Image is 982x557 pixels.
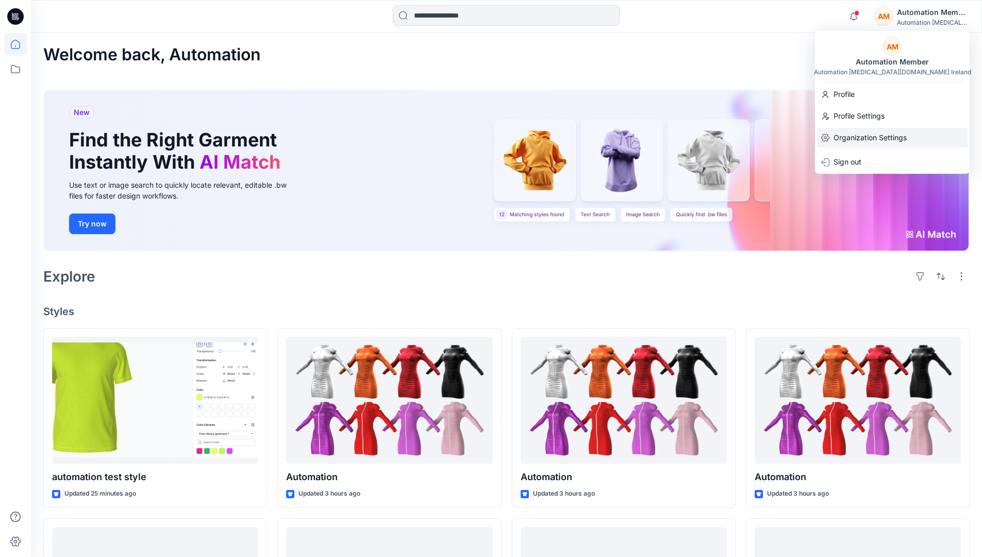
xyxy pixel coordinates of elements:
[69,214,115,234] button: Try now
[755,470,961,484] p: Automation
[897,6,969,19] div: Automation Member
[199,151,280,173] span: AI Match
[897,19,969,26] div: Automation [MEDICAL_DATA]...
[834,85,855,104] p: Profile
[834,152,861,172] p: Sign out
[755,337,961,464] a: Automation
[814,68,971,76] div: Automation [MEDICAL_DATA][DOMAIN_NAME] Ireland
[834,128,907,148] p: Organization Settings
[883,37,902,56] div: AM
[767,488,829,499] p: Updated 3 hours ago
[521,337,727,464] a: Automation
[815,85,970,104] a: Profile
[64,488,136,499] p: Updated 25 minutes ago
[850,56,935,68] div: Automation Member
[74,106,90,119] span: New
[834,106,885,126] p: Profile Settings
[52,470,258,484] p: automation test style
[69,179,301,201] div: Use text or image search to quickly locate relevant, editable .bw files for faster design workflows.
[533,488,595,499] p: Updated 3 hours ago
[298,488,360,499] p: Updated 3 hours ago
[43,305,970,318] h4: Styles
[815,106,970,126] a: Profile Settings
[286,470,492,484] p: Automation
[43,45,261,64] h2: Welcome back, Automation
[815,128,970,148] a: Organization Settings
[43,268,95,285] h2: Explore
[52,337,258,464] a: automation test style
[874,7,893,26] div: AM
[69,129,286,173] h1: Find the Right Garment Instantly With
[286,337,492,464] a: Automation
[521,470,727,484] p: Automation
